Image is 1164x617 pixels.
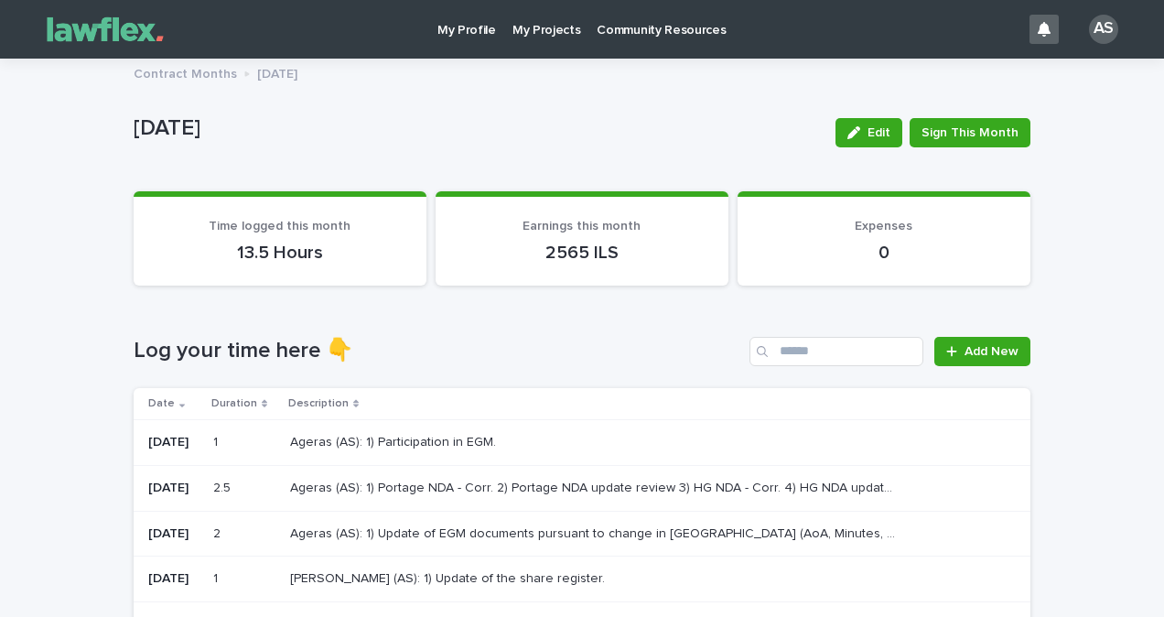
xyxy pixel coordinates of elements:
p: 0 [760,242,1008,264]
span: Edit [868,126,890,139]
p: Ageras (AS): 1) Update of EGM documents pursuant to change in Agena (AoA, Minutes, Notice, Proxy)... [290,523,904,542]
a: Add New [934,337,1030,366]
p: 1 [213,431,221,450]
tr: [DATE]2.52.5 Ageras (AS): 1) Portage NDA - Corr. 2) Portage NDA update review 3) HG NDA - Corr. 4... [134,465,1030,511]
h1: Log your time here 👇 [134,338,742,364]
p: [DATE] [148,435,199,450]
p: [DATE] [148,526,199,542]
span: Sign This Month [921,124,1018,142]
button: Edit [835,118,902,147]
p: [DATE] [257,62,297,82]
tr: [DATE]11 [PERSON_NAME] (AS): 1) Update of the share register.[PERSON_NAME] (AS): 1) Update of the... [134,557,1030,602]
span: Add New [965,345,1018,358]
span: Earnings this month [523,220,641,233]
p: Ageras (AS): 1) Participation in EGM. [290,431,500,450]
p: Description [288,394,349,414]
input: Search [749,337,923,366]
p: 13.5 Hours [156,242,404,264]
p: Duration [211,394,257,414]
button: Sign This Month [910,118,1030,147]
p: [DATE] [148,571,199,587]
span: Time logged this month [209,220,350,233]
p: 2565 ILS [458,242,706,264]
p: 1 [213,568,221,587]
p: [DATE] [148,481,199,496]
p: Contract Months [134,62,237,82]
tr: [DATE]11 Ageras (AS): 1) Participation in EGM.Ageras (AS): 1) Participation in EGM. [134,419,1030,465]
div: AS [1089,15,1118,44]
img: Gnvw4qrBSHOAfo8VMhG6 [37,11,174,48]
p: 2.5 [213,477,234,496]
p: [PERSON_NAME] (AS): 1) Update of the share register. [290,568,609,587]
tr: [DATE]22 Ageras (AS): 1) Update of EGM documents pursuant to change in [GEOGRAPHIC_DATA] (AoA, Mi... [134,511,1030,557]
p: [DATE] [134,115,821,142]
p: Ageras (AS): 1) Portage NDA - Corr. 2) Portage NDA update review 3) HG NDA - Corr. 4) HG NDA upda... [290,477,904,496]
p: 2 [213,523,224,542]
span: Expenses [855,220,912,233]
p: Date [148,394,175,414]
